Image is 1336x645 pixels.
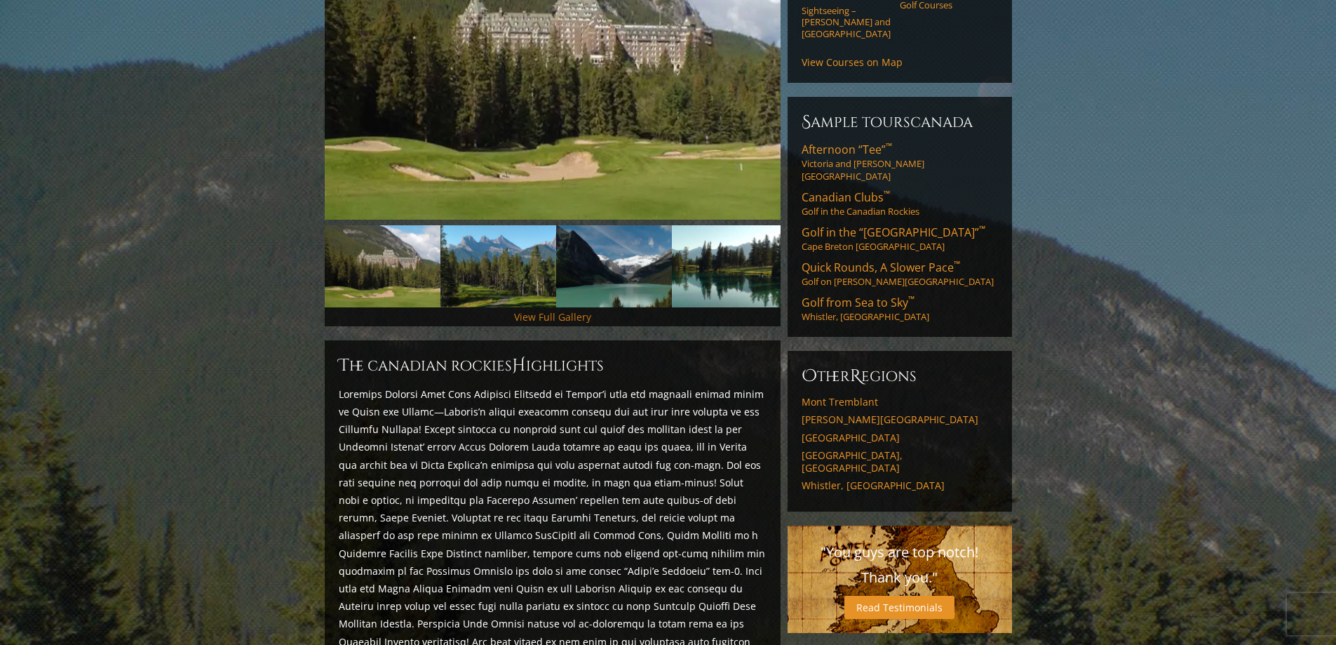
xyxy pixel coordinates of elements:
[802,189,998,218] a: Canadian Clubs™Golf in the Canadian Rockies
[339,354,767,377] h2: The Canadian Rockies ighlights
[979,223,985,235] sup: ™
[802,225,998,253] a: Golf in the “[GEOGRAPHIC_DATA]”™Cape Breton [GEOGRAPHIC_DATA]
[802,432,998,444] a: [GEOGRAPHIC_DATA]
[802,111,998,133] h6: Sample ToursCanada
[802,396,998,408] a: Mont Tremblant
[850,365,861,387] span: R
[884,188,890,200] sup: ™
[802,540,998,590] p: "You guys are top notch! Thank you."
[802,479,998,492] a: Whistler, [GEOGRAPHIC_DATA]
[802,260,960,275] span: Quick Rounds, A Slower Pace
[802,413,998,426] a: [PERSON_NAME][GEOGRAPHIC_DATA]
[802,449,998,474] a: [GEOGRAPHIC_DATA], [GEOGRAPHIC_DATA]
[844,596,954,619] a: Read Testimonials
[802,295,998,323] a: Golf from Sea to Sky™Whistler, [GEOGRAPHIC_DATA]
[802,55,903,69] a: View Courses on Map
[802,189,890,205] span: Canadian Clubs
[802,260,998,288] a: Quick Rounds, A Slower Pace™Golf on [PERSON_NAME][GEOGRAPHIC_DATA]
[802,5,891,39] a: Sightseeing – [PERSON_NAME] and [GEOGRAPHIC_DATA]
[802,365,817,387] span: O
[908,293,915,305] sup: ™
[802,295,915,310] span: Golf from Sea to Sky
[954,258,960,270] sup: ™
[802,225,985,240] span: Golf in the “[GEOGRAPHIC_DATA]”
[512,354,526,377] span: H
[802,365,998,387] h6: ther egions
[802,142,892,157] span: Afternoon “Tee”
[886,140,892,152] sup: ™
[802,142,998,182] a: Afternoon “Tee”™Victoria and [PERSON_NAME][GEOGRAPHIC_DATA]
[514,310,591,324] a: View Full Gallery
